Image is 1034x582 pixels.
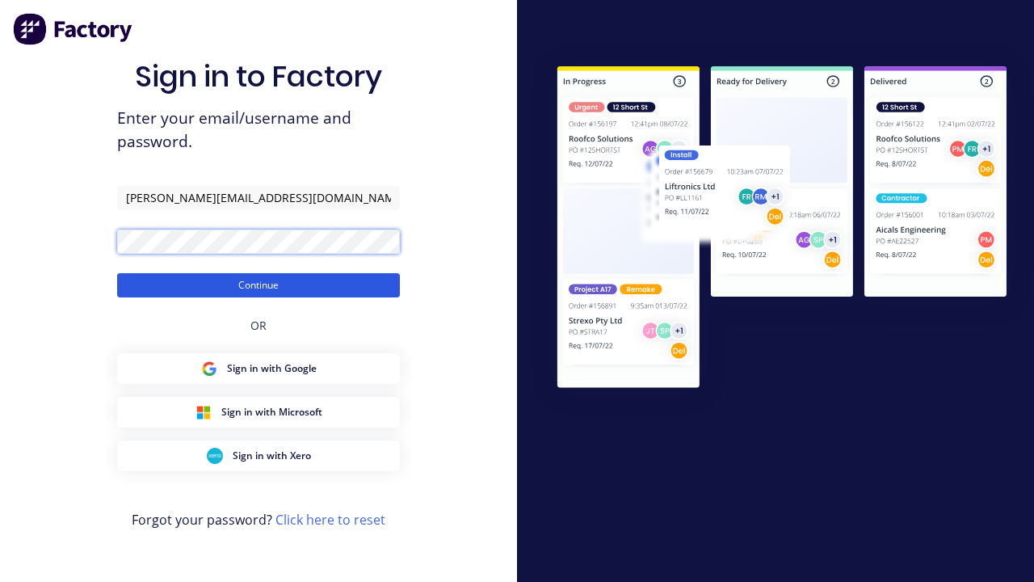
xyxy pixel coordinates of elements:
[117,107,400,154] span: Enter your email/username and password.
[132,510,385,529] span: Forgot your password?
[117,397,400,428] button: Microsoft Sign inSign in with Microsoft
[135,59,382,94] h1: Sign in to Factory
[530,41,1034,417] img: Sign in
[13,13,134,45] img: Factory
[195,404,212,420] img: Microsoft Sign in
[227,361,317,376] span: Sign in with Google
[117,186,400,210] input: Email/Username
[117,273,400,297] button: Continue
[250,297,267,353] div: OR
[233,449,311,463] span: Sign in with Xero
[201,361,217,377] img: Google Sign in
[117,441,400,471] button: Xero Sign inSign in with Xero
[275,511,385,529] a: Click here to reset
[117,353,400,384] button: Google Sign inSign in with Google
[221,405,322,420] span: Sign in with Microsoft
[207,448,223,464] img: Xero Sign in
